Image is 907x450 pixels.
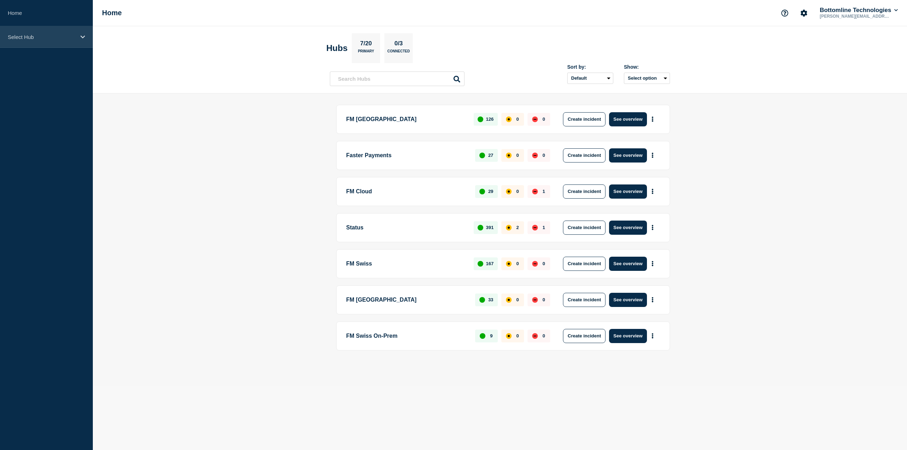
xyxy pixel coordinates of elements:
[648,185,657,198] button: More actions
[624,73,670,84] button: Select option
[563,329,605,343] button: Create incident
[516,189,519,194] p: 0
[609,148,647,163] button: See overview
[506,225,512,230] div: affected
[479,189,485,194] div: up
[506,333,512,339] div: affected
[796,6,811,21] button: Account settings
[516,116,519,122] p: 0
[542,225,545,230] p: 1
[506,153,512,158] div: affected
[346,329,467,343] p: FM Swiss On-Prem
[532,261,538,267] div: down
[486,225,494,230] p: 391
[516,153,519,158] p: 0
[818,7,899,14] button: Bottomline Technologies
[102,9,122,17] h1: Home
[532,153,538,158] div: down
[542,333,545,338] p: 0
[648,149,657,162] button: More actions
[532,297,538,303] div: down
[479,297,485,303] div: up
[563,148,605,163] button: Create incident
[8,34,76,40] p: Select Hub
[392,40,406,49] p: 0/3
[532,116,538,122] div: down
[506,297,512,303] div: affected
[346,221,466,235] p: Status
[506,261,512,267] div: affected
[346,184,467,199] p: FM Cloud
[542,297,545,302] p: 0
[648,221,657,234] button: More actions
[346,148,467,163] p: Faster Payments
[609,257,647,271] button: See overview
[563,221,605,235] button: Create incident
[488,189,493,194] p: 29
[326,43,348,53] h2: Hubs
[330,72,464,86] input: Search Hubs
[567,73,613,84] select: Sort by
[648,257,657,270] button: More actions
[516,225,519,230] p: 2
[609,184,647,199] button: See overview
[542,189,545,194] p: 1
[358,49,374,57] p: Primary
[542,153,545,158] p: 0
[478,116,483,122] div: up
[609,221,647,235] button: See overview
[609,329,647,343] button: See overview
[478,261,483,267] div: up
[346,112,466,126] p: FM [GEOGRAPHIC_DATA]
[624,64,670,70] div: Show:
[480,333,485,339] div: up
[542,116,545,122] p: 0
[609,293,647,307] button: See overview
[479,153,485,158] div: up
[346,293,467,307] p: FM [GEOGRAPHIC_DATA]
[516,333,519,338] p: 0
[567,64,613,70] div: Sort by:
[563,184,605,199] button: Create incident
[532,333,538,339] div: down
[532,189,538,194] div: down
[387,49,410,57] p: Connected
[563,257,605,271] button: Create incident
[346,257,466,271] p: FM Swiss
[648,293,657,306] button: More actions
[506,116,512,122] div: affected
[486,261,494,266] p: 167
[506,189,512,194] div: affected
[563,293,605,307] button: Create incident
[486,116,494,122] p: 126
[478,225,483,230] div: up
[818,14,892,19] p: [PERSON_NAME][EMAIL_ADDRESS][DOMAIN_NAME]
[516,297,519,302] p: 0
[609,112,647,126] button: See overview
[488,153,493,158] p: 27
[542,261,545,266] p: 0
[516,261,519,266] p: 0
[490,333,492,338] p: 9
[532,225,538,230] div: down
[648,113,657,126] button: More actions
[488,297,493,302] p: 33
[648,329,657,342] button: More actions
[357,40,374,49] p: 7/20
[777,6,792,21] button: Support
[563,112,605,126] button: Create incident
